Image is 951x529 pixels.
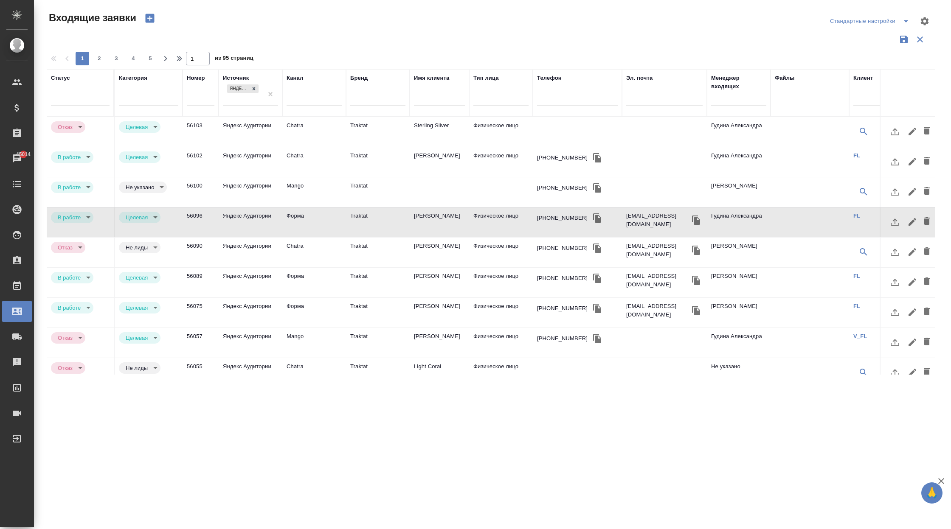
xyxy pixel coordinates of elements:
span: 3 [110,54,123,63]
div: Источник [223,74,249,82]
button: Скопировать [690,274,703,287]
a: FL [853,213,860,219]
div: Это спам, фрилансеры, текущие клиенты и т.д. [119,362,178,374]
button: В работе [55,274,83,281]
button: 2 [93,52,106,65]
td: Физическое лицо [469,147,533,177]
td: [PERSON_NAME] [410,298,469,327]
div: Отказ [119,182,167,193]
button: Удалить [920,302,934,322]
td: 56057 [183,328,219,358]
td: 56055 [183,358,219,388]
button: Не указано [123,184,157,191]
td: Chatra [282,117,346,147]
td: Яндекс Аудитории [219,147,282,177]
div: [PHONE_NUMBER] [537,244,588,252]
button: Загрузить файл [885,302,905,322]
p: [EMAIL_ADDRESS][DOMAIN_NAME] [626,272,690,289]
div: [PHONE_NUMBER] [537,304,588,313]
button: Редактировать [905,302,920,322]
td: Физическое лицо [469,207,533,237]
button: Сохранить фильтры [896,31,912,48]
div: Эл. почта [626,74,653,82]
td: Chatra [282,358,346,388]
button: В работе [55,214,83,221]
div: Отказ [51,302,93,313]
td: Traktat [346,268,410,297]
button: Загрузить файл [885,362,905,383]
td: 56090 [183,238,219,267]
button: 4 [127,52,140,65]
button: Загрузить файл [885,121,905,142]
td: Форма [282,298,346,327]
td: Traktat [346,117,410,147]
button: 🙏 [921,482,943,504]
button: Целевая [123,214,150,221]
a: FL [853,152,860,159]
div: Отказ [51,362,85,374]
div: [PHONE_NUMBER] [537,214,588,222]
td: Яндекс Аудитории [219,268,282,297]
div: Отказ [119,121,160,133]
button: Скопировать [591,151,604,164]
div: [PHONE_NUMBER] [537,334,588,343]
td: Яндекс Аудитории [219,117,282,147]
button: Не лиды [123,244,150,251]
td: [PERSON_NAME] [410,147,469,177]
button: В работе [55,154,83,161]
td: [PERSON_NAME] [707,177,771,207]
td: Яндекс Аудитории [219,358,282,388]
div: Отказ [119,332,160,344]
button: Удалить [920,242,934,262]
button: Удалить [920,151,934,172]
span: 2 [93,54,106,63]
div: Отказ [119,302,160,313]
div: Отказ [119,362,160,374]
span: 4 [127,54,140,63]
button: Редактировать [905,182,920,202]
button: Целевая [123,304,150,311]
div: Отказ [51,151,93,163]
button: Редактировать [905,272,920,292]
p: [EMAIL_ADDRESS][DOMAIN_NAME] [626,242,690,259]
button: Редактировать [905,362,920,383]
td: 56075 [183,298,219,327]
button: Скопировать [690,214,703,227]
button: Создать [140,11,160,25]
button: Целевая [123,334,150,341]
div: Отказ [51,212,93,223]
span: Входящие заявки [47,11,136,25]
div: Отказ [51,332,85,344]
div: Отказ [51,121,85,133]
td: Гудина Александра [707,328,771,358]
button: Загрузить файл [885,242,905,262]
a: V_FL [853,333,867,339]
button: Загрузить файл [885,212,905,232]
div: Канал [287,74,303,82]
a: FL [853,303,860,309]
button: Не лиды [123,364,150,372]
div: [PHONE_NUMBER] [537,154,588,162]
button: Редактировать [905,212,920,232]
td: Гудина Александра [707,147,771,177]
button: Скопировать [591,272,604,285]
div: Менеджер входящих [711,74,766,91]
td: Яндекс Аудитории [219,328,282,358]
button: Создать клиента [878,242,898,262]
div: Телефон [537,74,562,82]
td: Форма [282,268,346,297]
div: Клиент [853,74,873,82]
button: Удалить [920,121,934,142]
button: В работе [55,304,83,311]
td: Traktat [346,238,410,267]
td: Яндекс Аудитории [219,177,282,207]
button: Целевая [123,123,150,131]
button: Целевая [123,274,150,281]
td: Mango [282,177,346,207]
td: Физическое лицо [469,268,533,297]
button: Удалить [920,332,934,353]
button: Удалить [920,362,934,383]
button: 5 [143,52,157,65]
td: 56100 [183,177,219,207]
div: Это спам, фрилансеры, текущие клиенты и т.д. [119,242,178,253]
